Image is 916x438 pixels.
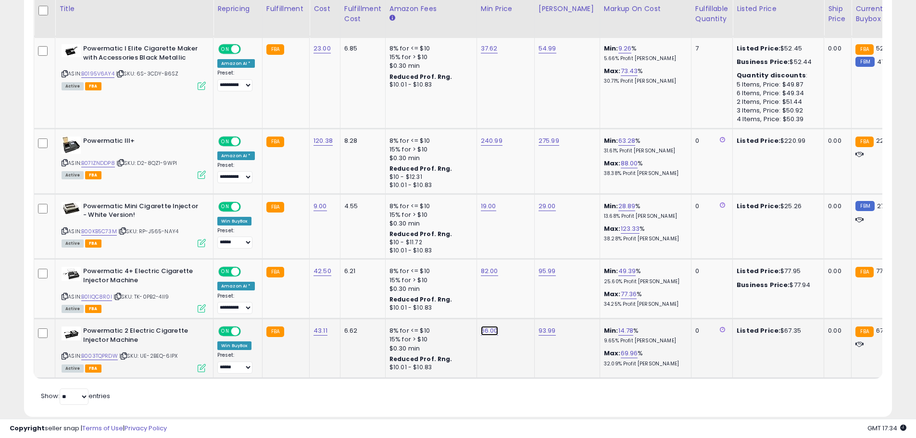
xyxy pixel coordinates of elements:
[344,202,378,211] div: 4.55
[85,239,101,248] span: FBA
[389,202,469,211] div: 8% for <= $10
[239,202,255,211] span: OFF
[604,267,684,285] div: %
[389,145,469,154] div: 15% for > $10
[876,44,890,53] span: 52.5
[217,59,255,68] div: Amazon AI *
[604,44,618,53] b: Min:
[604,326,618,335] b: Min:
[604,201,618,211] b: Min:
[389,211,469,219] div: 15% for > $10
[604,349,621,358] b: Max:
[266,267,284,277] small: FBA
[81,159,115,167] a: B071ZNDDP8
[389,363,469,372] div: $10.01 - $10.83
[737,202,816,211] div: $25.26
[389,335,469,344] div: 15% for > $10
[82,424,123,433] a: Terms of Use
[266,44,284,55] small: FBA
[618,136,636,146] a: 63.28
[867,424,906,433] span: 2025-09-10 17:34 GMT
[389,230,452,238] b: Reduced Prof. Rng.
[855,326,873,337] small: FBA
[389,4,473,14] div: Amazon Fees
[83,44,200,64] b: Powermatic I Elite Cigarette Maker with Accessories Black Metallic
[62,202,206,247] div: ASIN:
[855,267,873,277] small: FBA
[116,70,178,77] span: | SKU: 6S-3CDY-B6SZ
[604,44,684,62] div: %
[604,301,684,308] p: 34.25% Profit [PERSON_NAME]
[389,238,469,247] div: $10 - $11.72
[604,278,684,285] p: 25.60% Profit [PERSON_NAME]
[314,136,333,146] a: 120.38
[604,137,684,154] div: %
[604,66,621,75] b: Max:
[737,136,780,145] b: Listed Price:
[855,57,874,67] small: FBM
[539,4,596,14] div: [PERSON_NAME]
[85,305,101,313] span: FBA
[621,66,638,76] a: 73.43
[219,202,231,211] span: ON
[314,266,331,276] a: 42.50
[217,341,251,350] div: Win BuyBox
[314,44,331,53] a: 23.00
[389,326,469,335] div: 8% for <= $10
[737,115,816,124] div: 4 Items, Price: $50.39
[604,67,684,85] div: %
[217,162,255,184] div: Preset:
[604,170,684,177] p: 38.38% Profit [PERSON_NAME]
[604,159,621,168] b: Max:
[618,201,636,211] a: 28.89
[10,424,167,433] div: seller snap | |
[81,227,117,236] a: B00KB5C73M
[239,45,255,53] span: OFF
[119,352,177,360] span: | SKU: UE-2BEQ-6IPX
[389,181,469,189] div: $10.01 - $10.83
[62,44,206,89] div: ASIN:
[604,148,684,154] p: 31.61% Profit [PERSON_NAME]
[81,70,114,78] a: B0195V6AY4
[389,73,452,81] b: Reduced Prof. Rng.
[62,137,206,178] div: ASIN:
[389,355,452,363] b: Reduced Prof. Rng.
[604,136,618,145] b: Min:
[737,201,780,211] b: Listed Price:
[481,44,498,53] a: 37.62
[239,327,255,336] span: OFF
[855,137,873,147] small: FBA
[85,171,101,179] span: FBA
[62,305,84,313] span: All listings currently available for purchase on Amazon
[737,106,816,115] div: 3 Items, Price: $50.92
[604,290,684,308] div: %
[877,57,891,66] span: 47.5
[481,326,498,336] a: 66.00
[344,326,378,335] div: 6.62
[62,137,81,154] img: 41pD1S8ChlL._SL40_.jpg
[81,352,118,360] a: B003TQPRDW
[828,4,847,24] div: Ship Price
[737,71,816,80] div: :
[125,424,167,433] a: Privacy Policy
[217,282,255,290] div: Amazon AI *
[737,266,780,275] b: Listed Price:
[389,44,469,53] div: 8% for <= $10
[62,82,84,90] span: All listings currently available for purchase on Amazon
[695,202,725,211] div: 0
[85,364,101,373] span: FBA
[389,344,469,353] div: $0.30 min
[539,201,556,211] a: 29.00
[219,45,231,53] span: ON
[83,326,200,347] b: Powermatic 2 Electric Cigarette Injector Machine
[266,4,305,14] div: Fulfillment
[389,81,469,89] div: $10.01 - $10.83
[737,80,816,89] div: 5 Items, Price: $49.87
[604,55,684,62] p: 5.66% Profit [PERSON_NAME]
[737,57,790,66] b: Business Price:
[266,137,284,147] small: FBA
[604,225,684,242] div: %
[217,70,255,91] div: Preset:
[62,326,206,371] div: ASIN:
[604,349,684,367] div: %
